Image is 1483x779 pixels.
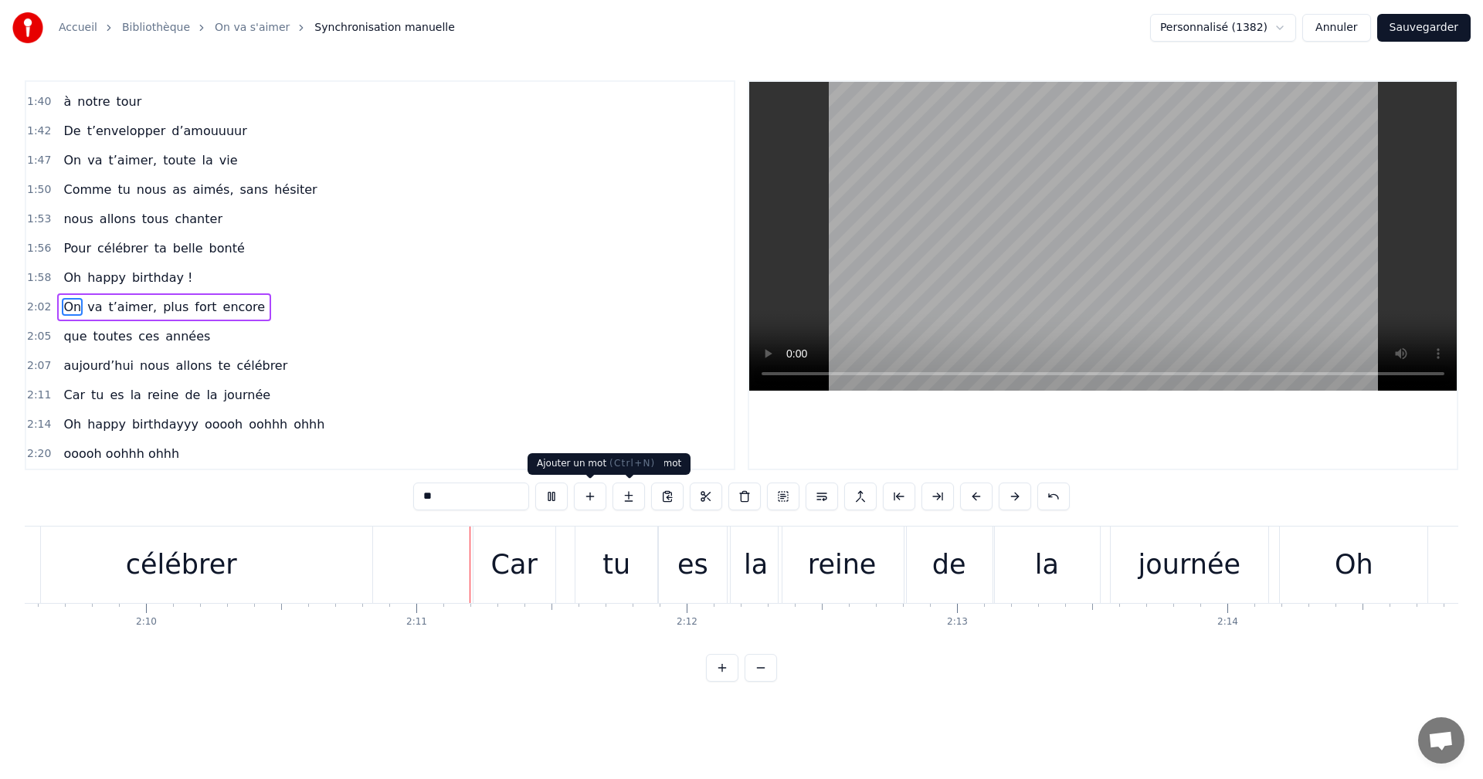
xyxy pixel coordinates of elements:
span: vie [218,151,239,169]
span: de [183,386,202,404]
span: célébrer [236,357,290,374]
span: 2:14 [27,417,51,432]
div: Ouvrir le chat [1418,717,1464,764]
span: va [86,151,104,169]
span: encore [222,298,267,316]
span: allons [174,357,213,374]
span: On [62,151,83,169]
span: d’amouuuur [170,122,249,140]
span: Car [62,386,87,404]
span: t’aimer, [107,151,158,169]
span: 1:40 [27,94,51,110]
div: reine [808,544,877,585]
span: que [62,327,88,345]
div: Car [491,544,538,585]
span: 1:50 [27,182,51,198]
div: 2:13 [947,616,968,628]
span: happy [86,415,127,433]
div: es [677,544,708,585]
span: années [164,327,212,345]
span: plus [161,298,190,316]
span: ces [137,327,161,345]
nav: breadcrumb [59,20,455,36]
span: allons [98,210,137,228]
span: as [171,181,188,198]
div: de [932,544,966,585]
span: ohhh [292,415,326,433]
span: Oh [62,415,83,433]
span: 2:11 [27,388,51,403]
div: 2:12 [677,616,697,628]
span: te [216,357,232,374]
span: fort [193,298,218,316]
span: la [201,151,215,169]
div: la [1035,544,1059,585]
span: toute [161,151,197,169]
div: célébrer [126,544,237,585]
span: 2:07 [27,358,51,374]
span: ooooh oohhh ohhh [62,445,181,462]
span: nous [138,357,171,374]
div: tu [602,544,630,585]
span: On [62,298,83,316]
span: t’aimer, [107,298,158,316]
span: Synchronisation manuelle [314,20,455,36]
span: Oh [62,269,83,286]
span: nous [135,181,168,198]
span: reine [146,386,181,404]
span: aimés, [191,181,235,198]
span: tu [90,386,105,404]
span: oohhh [247,415,289,433]
span: toutes [92,327,134,345]
span: tour [115,93,144,110]
span: 2:05 [27,329,51,344]
span: 2:20 [27,446,51,462]
span: hésiter [273,181,318,198]
span: 1:42 [27,124,51,139]
span: tous [141,210,171,228]
div: Ajouter un mot [528,453,664,475]
a: On va s'aimer [215,20,290,36]
span: 1:53 [27,212,51,227]
div: 2:14 [1217,616,1238,628]
span: Pour [62,239,93,257]
span: Comme [62,181,113,198]
div: journée [1139,544,1240,585]
span: sans [239,181,270,198]
span: la [129,386,143,404]
img: youka [12,12,43,43]
span: es [108,386,125,404]
span: De [62,122,82,140]
span: belle [171,239,205,257]
span: célébrer [96,239,150,257]
span: 1:56 [27,241,51,256]
span: 1:58 [27,270,51,286]
span: ( Ctrl+N ) [609,458,655,469]
span: 2:02 [27,300,51,315]
span: la [205,386,219,404]
span: notre [76,93,111,110]
span: aujourd’hui [62,357,135,374]
span: 1:47 [27,153,51,168]
span: ta [153,239,168,257]
div: la [744,544,768,585]
button: Sauvegarder [1377,14,1471,42]
span: à [62,93,73,110]
span: nous [62,210,94,228]
span: bonté [208,239,246,257]
span: t’envelopper [86,122,168,140]
span: ooooh [203,415,244,433]
span: tu [116,181,131,198]
span: birthdayyy [131,415,200,433]
div: 2:11 [406,616,427,628]
span: va [86,298,104,316]
span: birthday ! [131,269,195,286]
span: chanter [173,210,224,228]
span: happy [86,269,127,286]
div: 2:10 [136,616,157,628]
div: Oh [1335,544,1373,585]
a: Bibliothèque [122,20,190,36]
button: Annuler [1302,14,1370,42]
span: journée [222,386,273,404]
a: Accueil [59,20,97,36]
